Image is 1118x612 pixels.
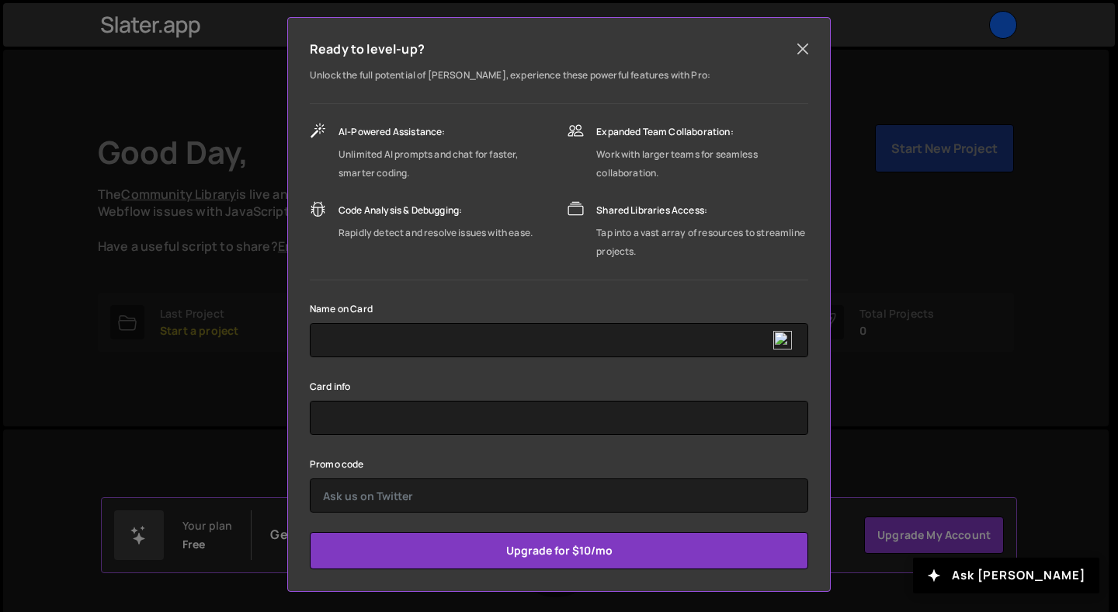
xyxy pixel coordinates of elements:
[310,379,350,395] label: Card info
[596,201,808,220] div: Shared Libraries Access:
[339,123,552,141] div: AI-Powered Assistance:
[913,558,1099,593] button: Ask [PERSON_NAME]
[310,301,373,317] label: Name on Card
[791,37,814,61] button: Close
[310,478,808,513] input: Ask us on Twitter
[596,123,808,141] div: Expanded Team Collaboration:
[323,401,795,435] iframe: Secure card payment input frame
[596,224,808,261] div: Tap into a vast array of resources to streamline projects.
[310,532,808,569] input: Upgrade for $10/mo
[310,457,364,472] label: Promo code
[310,66,808,85] p: Unlock the full potential of [PERSON_NAME], experience these powerful features with Pro:
[773,331,792,349] img: npw-badge-icon-locked.svg
[339,145,552,183] div: Unlimited AI prompts and chat for faster, smarter coding.
[596,145,808,183] div: Work with larger teams for seamless collaboration.
[310,323,808,357] input: Kelly Slater
[310,40,425,58] h5: Ready to level-up?
[339,201,533,220] div: Code Analysis & Debugging:
[339,224,533,242] div: Rapidly detect and resolve issues with ease.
